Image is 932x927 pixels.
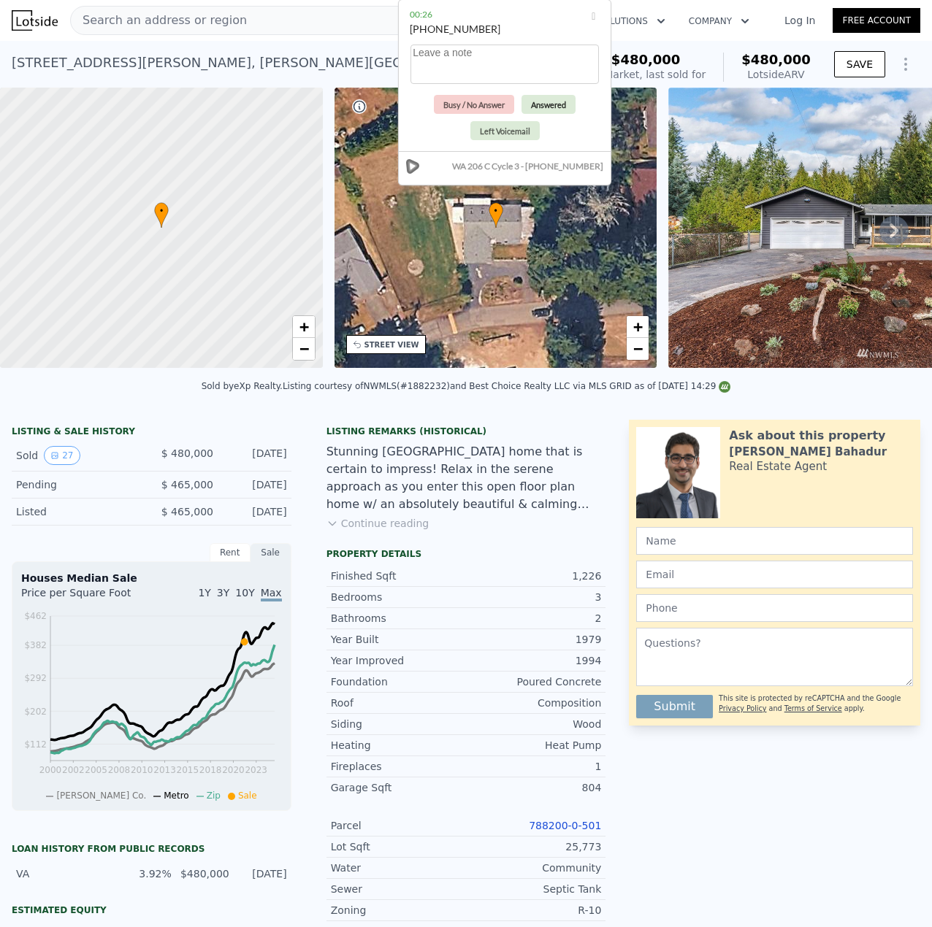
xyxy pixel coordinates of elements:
[331,818,466,833] div: Parcel
[202,381,283,391] div: Sold by eXp Realty .
[784,704,842,712] a: Terms of Service
[225,477,287,492] div: [DATE]
[636,561,913,588] input: Email
[364,339,419,350] div: STREET VIEW
[12,53,562,73] div: [STREET_ADDRESS][PERSON_NAME] , [PERSON_NAME][GEOGRAPHIC_DATA] , WA 98329
[466,861,601,875] div: Community
[24,673,47,683] tspan: $292
[719,704,766,712] a: Privacy Policy
[834,51,885,77] button: SAVE
[466,632,601,647] div: 1979
[331,632,466,647] div: Year Built
[891,50,920,79] button: Show Options
[62,765,85,775] tspan: 2002
[466,611,601,626] div: 2
[299,339,308,358] span: −
[44,446,80,465] button: View historical data
[217,587,229,599] span: 3Y
[154,202,169,228] div: •
[729,445,887,459] div: [PERSON_NAME] Bahadur
[85,765,107,775] tspan: 2005
[466,674,601,689] div: Poured Concrete
[729,427,885,445] div: Ask about this property
[161,447,213,459] span: $ 480,000
[719,381,730,393] img: NWMLS Logo
[261,587,282,601] span: Max
[466,882,601,896] div: Septic Tank
[331,903,466,918] div: Zoning
[326,443,606,513] div: Stunning [GEOGRAPHIC_DATA] home that is certain to impress! Relax in the serene approach as you e...
[719,689,913,718] div: This site is protected by reCAPTCHA and the Google and apply.
[636,695,713,718] button: Submit
[729,459,827,474] div: Real Estate Agent
[331,590,466,604] div: Bedrooms
[466,738,601,753] div: Heat Pump
[245,765,267,775] tspan: 2023
[331,759,466,774] div: Fireplaces
[222,765,245,775] tspan: 2020
[210,543,251,562] div: Rent
[12,904,291,916] div: Estimated Equity
[466,839,601,854] div: 25,773
[636,594,913,622] input: Phone
[466,653,601,668] div: 1994
[225,446,287,465] div: [DATE]
[833,8,920,33] a: Free Account
[12,10,58,31] img: Lotside
[39,765,62,775] tspan: 2000
[633,339,643,358] span: −
[636,527,913,555] input: Name
[16,446,140,465] div: Sold
[21,585,151,609] div: Price per Square Foot
[24,707,47,717] tspan: $202
[235,587,254,599] span: 10Y
[586,8,677,34] button: Solutions
[24,640,47,650] tspan: $382
[466,903,601,918] div: R-10
[331,738,466,753] div: Heating
[238,866,287,881] div: [DATE]
[161,479,213,491] span: $ 465,000
[225,504,287,519] div: [DATE]
[466,759,601,774] div: 1
[153,765,176,775] tspan: 2013
[24,611,47,621] tspan: $462
[16,504,140,519] div: Listed
[331,882,466,896] div: Sewer
[251,543,291,562] div: Sale
[466,717,601,731] div: Wood
[331,717,466,731] div: Siding
[633,318,643,336] span: +
[741,52,811,67] span: $480,000
[180,866,229,881] div: $480,000
[586,67,706,82] div: Off Market, last sold for
[741,67,811,82] div: Lotside ARV
[489,202,503,228] div: •
[238,791,257,801] span: Sale
[131,765,153,775] tspan: 2010
[207,791,221,801] span: Zip
[466,569,601,583] div: 1,226
[12,426,291,440] div: LISTING & SALE HISTORY
[767,13,833,28] a: Log In
[331,861,466,875] div: Water
[489,204,503,218] span: •
[529,820,601,831] a: 788200-0-501
[326,548,606,560] div: Property details
[331,611,466,626] div: Bathrooms
[627,316,649,338] a: Zoom in
[164,791,188,801] span: Metro
[331,674,466,689] div: Foundation
[56,791,146,801] span: [PERSON_NAME] Co.
[198,587,210,599] span: 1Y
[177,765,199,775] tspan: 2015
[16,866,114,881] div: VA
[466,780,601,795] div: 804
[283,381,730,391] div: Listing courtesy of NWMLS (#1882232) and Best Choice Realty LLC via MLS GRID as of [DATE] 14:29
[71,12,247,29] span: Search an address or region
[466,696,601,710] div: Composition
[161,506,213,518] span: $ 465,000
[21,571,282,585] div: Houses Median Sale
[16,477,140,492] div: Pending
[331,653,466,668] div: Year Improved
